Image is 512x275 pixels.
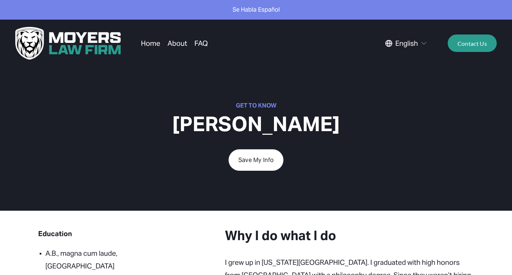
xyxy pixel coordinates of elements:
[229,149,283,171] a: Save My Info
[448,35,497,52] a: Contact Us
[15,27,121,60] img: Moyers Law Firm | Everyone Matters. Everyone Counts.
[385,36,427,50] div: language picker
[225,227,474,244] h3: Why I do what I do
[168,36,187,50] a: About
[141,36,160,50] a: Home
[236,102,277,109] strong: GET TO KNOW
[17,5,495,15] p: Se Habla Español
[395,37,418,50] span: English
[93,111,420,137] h1: [PERSON_NAME]
[194,36,208,50] a: FAQ
[45,247,138,272] p: A.B., magna cum laude, [GEOGRAPHIC_DATA]
[38,229,72,238] strong: Education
